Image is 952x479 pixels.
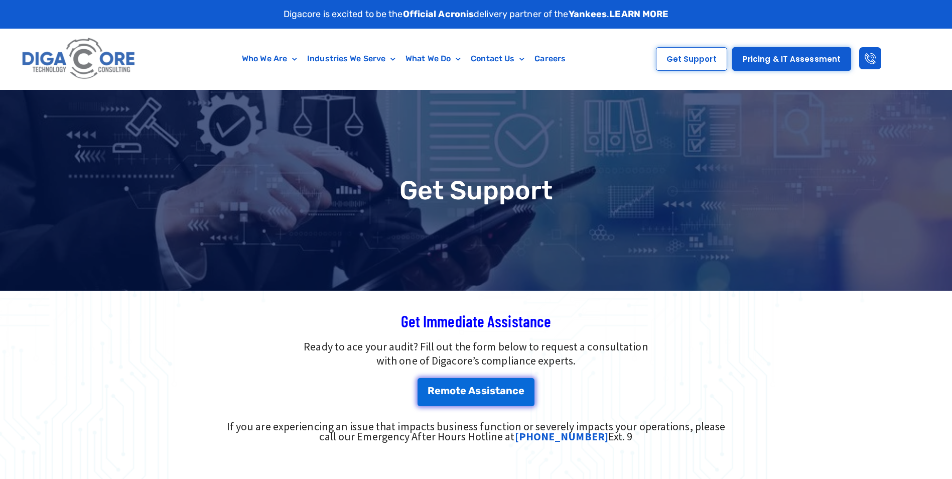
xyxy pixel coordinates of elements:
[518,386,524,396] span: e
[515,429,608,443] a: [PHONE_NUMBER]
[284,8,669,21] p: Digacore is excited to be the delivery partner of the .
[656,47,727,71] a: Get Support
[466,47,529,70] a: Contact Us
[495,386,500,396] span: t
[456,386,460,396] span: t
[302,47,400,70] a: Industries We Serve
[609,9,668,20] a: LEARN MORE
[487,386,490,396] span: i
[450,386,456,396] span: o
[418,378,535,406] a: Remote Assistance
[460,386,466,396] span: e
[5,177,947,203] h1: Get Support
[468,386,475,396] span: A
[435,386,441,396] span: e
[732,47,851,71] a: Pricing & IT Assessment
[529,47,571,70] a: Careers
[506,386,512,396] span: n
[401,311,551,330] span: Get Immediate Assistance
[475,386,481,396] span: s
[666,55,717,63] span: Get Support
[428,386,435,396] span: R
[187,47,620,70] nav: Menu
[237,47,302,70] a: Who We Are
[19,34,139,84] img: Digacore logo 1
[512,386,518,396] span: c
[219,421,733,441] div: If you are experiencing an issue that impacts business function or severely impacts your operatio...
[569,9,607,20] strong: Yankees
[155,339,797,369] p: Ready to ace your audit? Fill out the form below to request a consultation with one of Digacore’s...
[481,386,487,396] span: s
[441,386,450,396] span: m
[400,47,466,70] a: What We Do
[743,55,841,63] span: Pricing & IT Assessment
[500,386,506,396] span: a
[403,9,474,20] strong: Official Acronis
[490,386,495,396] span: s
